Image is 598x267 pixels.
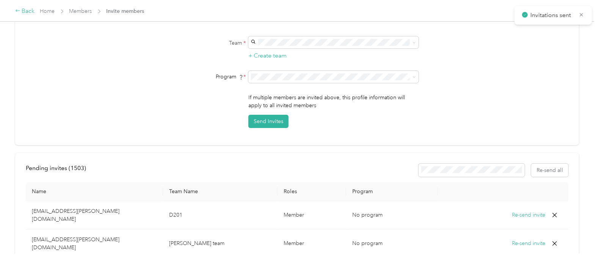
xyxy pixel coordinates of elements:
[248,115,289,128] button: Send Invites
[15,7,35,16] div: Back
[248,94,419,109] p: If multiple members are invited above, this profile information will apply to all invited members
[284,240,304,247] span: Member
[26,164,86,172] span: Pending invites
[69,8,92,14] a: Members
[512,239,546,248] button: Re-send invite
[32,236,157,251] p: [EMAIL_ADDRESS][PERSON_NAME][DOMAIN_NAME]
[169,240,224,247] span: [PERSON_NAME] team
[248,51,287,61] button: + Create team
[352,212,383,218] span: No program
[346,182,438,201] th: Program
[163,182,278,201] th: Team Name
[512,211,546,219] button: Re-send invite
[556,225,598,267] iframe: Everlance-gr Chat Button Frame
[40,8,55,14] a: Home
[26,164,568,177] div: info-bar
[69,164,86,172] span: ( 1503 )
[107,7,144,15] span: Invite members
[32,207,157,223] p: [EMAIL_ADDRESS][PERSON_NAME][DOMAIN_NAME]
[284,212,304,218] span: Member
[531,164,568,177] button: Re-send all
[169,212,182,218] span: D201
[26,164,91,177] div: left-menu
[26,182,163,201] th: Name
[151,39,246,47] label: Team
[352,240,383,247] span: No program
[531,11,573,20] p: Invitations sent
[278,182,346,201] th: Roles
[419,164,569,177] div: Resend all invitations
[151,73,246,81] div: Program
